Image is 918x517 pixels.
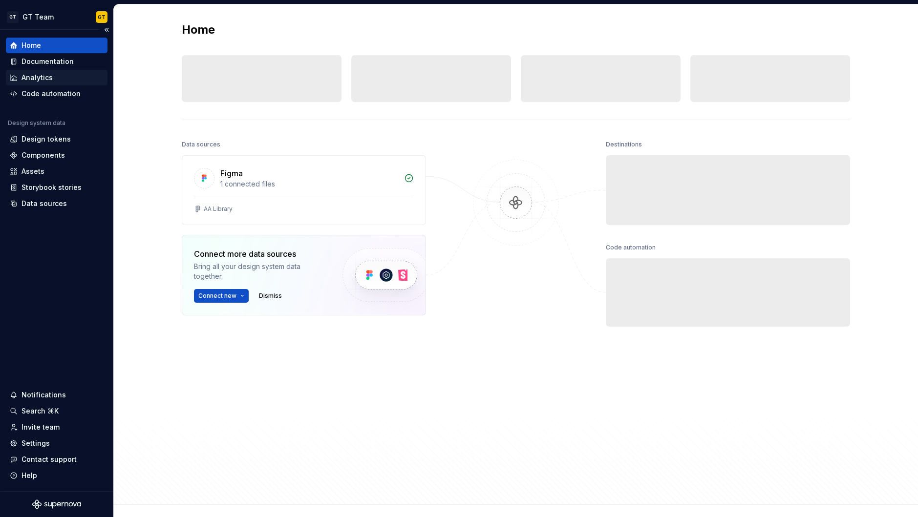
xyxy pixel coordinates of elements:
[220,179,398,189] div: 1 connected files
[6,131,107,147] a: Design tokens
[6,435,107,451] a: Settings
[606,138,642,151] div: Destinations
[220,167,243,179] div: Figma
[100,23,113,37] button: Collapse sidebar
[182,155,426,225] a: Figma1 connected filesAA Library
[21,89,81,99] div: Code automation
[21,57,74,66] div: Documentation
[255,289,286,303] button: Dismiss
[21,73,53,83] div: Analytics
[6,54,107,69] a: Documentation
[204,205,233,213] div: AA Library
[259,292,282,300] span: Dismiss
[6,403,107,419] button: Search ⌘K
[606,241,656,254] div: Code automation
[21,455,77,464] div: Contact support
[21,390,66,400] div: Notifications
[182,22,215,38] h2: Home
[6,196,107,211] a: Data sources
[6,38,107,53] a: Home
[194,262,326,281] div: Bring all your design system data together.
[21,183,82,192] div: Storybook stories
[21,471,37,480] div: Help
[2,6,111,27] button: GTGT TeamGT
[182,138,220,151] div: Data sources
[21,438,50,448] div: Settings
[32,499,81,509] svg: Supernova Logo
[21,41,41,50] div: Home
[22,12,54,22] div: GT Team
[6,147,107,163] a: Components
[6,387,107,403] button: Notifications
[7,11,19,23] div: GT
[6,419,107,435] a: Invite team
[21,134,71,144] div: Design tokens
[194,248,326,260] div: Connect more data sources
[21,422,60,432] div: Invite team
[98,13,106,21] div: GT
[21,406,59,416] div: Search ⌘K
[21,166,44,176] div: Assets
[6,452,107,467] button: Contact support
[6,70,107,85] a: Analytics
[194,289,249,303] button: Connect new
[6,180,107,195] a: Storybook stories
[6,86,107,102] a: Code automation
[6,164,107,179] a: Assets
[6,468,107,483] button: Help
[21,150,65,160] div: Components
[198,292,236,300] span: Connect new
[21,199,67,208] div: Data sources
[8,119,65,127] div: Design system data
